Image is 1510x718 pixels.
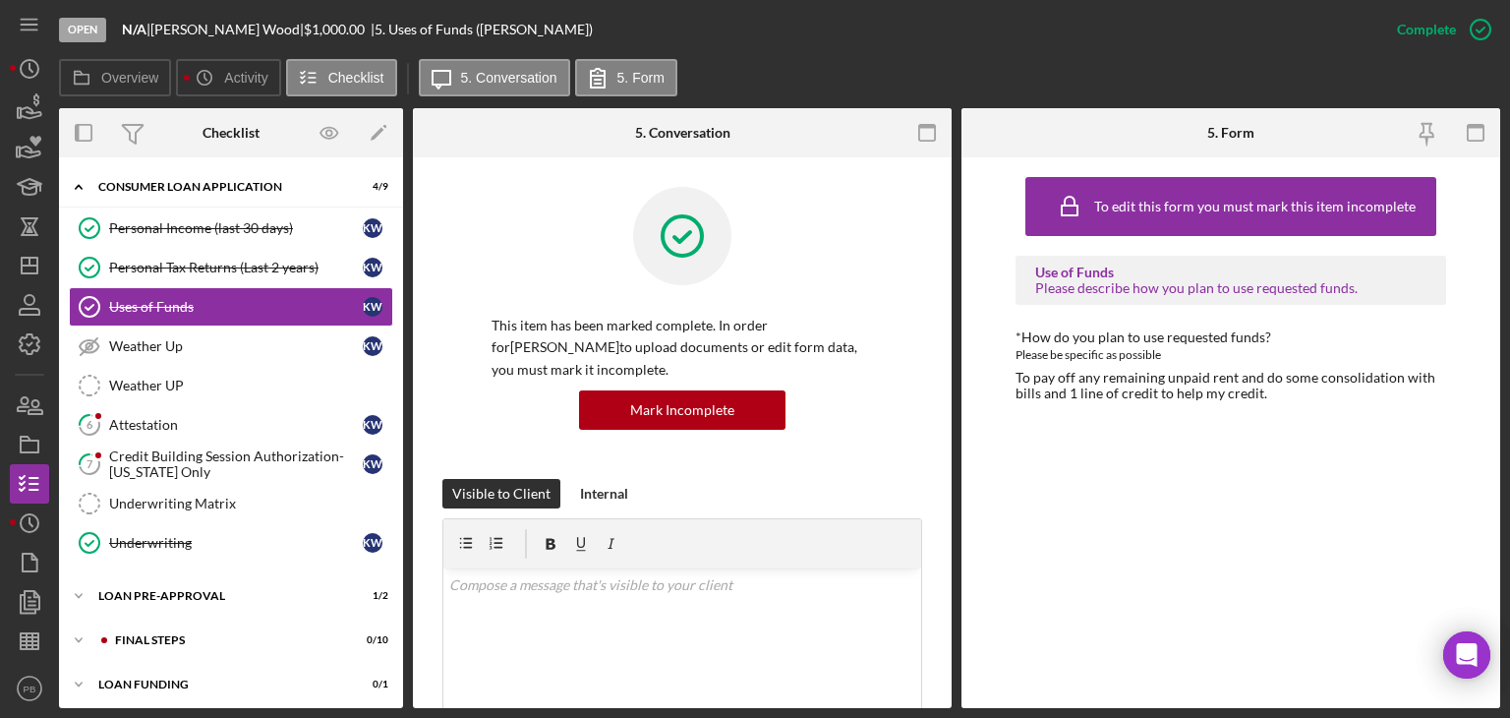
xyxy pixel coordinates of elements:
button: 5. Form [575,59,677,96]
div: K W [363,415,382,435]
div: Please be specific as possible [1016,345,1446,365]
div: 4 / 9 [353,181,388,193]
a: 6AttestationKW [69,405,393,445]
div: 0 / 1 [353,679,388,690]
button: Mark Incomplete [579,390,785,430]
button: Complete [1377,10,1500,49]
a: Uses of FundsKW [69,287,393,327]
div: Open [59,18,106,42]
button: 5. Conversation [419,59,570,96]
div: Weather UP [109,378,392,393]
div: Underwriting [109,535,363,551]
tspan: 7 [87,457,93,470]
div: Weather Up [109,338,363,354]
button: Overview [59,59,171,96]
div: $1,000.00 [304,22,371,37]
div: Internal [580,479,628,509]
button: Checklist [286,59,397,96]
label: 5. Form [617,70,665,86]
a: Personal Tax Returns (Last 2 years)KW [69,248,393,287]
b: N/A [122,21,146,37]
label: Activity [224,70,267,86]
div: Personal Tax Returns (Last 2 years) [109,260,363,275]
div: *How do you plan to use requested funds? [1016,329,1446,345]
div: FINAL STEPS [115,634,339,646]
div: K W [363,258,382,277]
label: 5. Conversation [461,70,557,86]
div: Attestation [109,417,363,433]
div: Loan Funding [98,679,339,690]
button: Internal [570,479,638,509]
div: K W [363,533,382,553]
div: Personal Income (last 30 days) [109,220,363,236]
label: Overview [101,70,158,86]
div: Mark Incomplete [630,390,734,430]
label: Checklist [328,70,384,86]
a: UnderwritingKW [69,523,393,563]
div: To edit this form you must mark this item incomplete [1094,199,1416,214]
div: [PERSON_NAME] Wood | [150,22,304,37]
text: PB [24,684,36,694]
div: Use of Funds [1035,265,1426,280]
button: Visible to Client [442,479,560,509]
div: Credit Building Session Authorization- [US_STATE] Only [109,449,363,480]
div: Please describe how you plan to use requested funds. [1035,280,1426,296]
div: | [122,22,150,37]
a: Underwriting Matrix [69,484,393,523]
div: To pay off any remaining unpaid rent and do some consolidation with bills and 1 line of credit to... [1016,370,1446,401]
div: Visible to Client [452,479,551,509]
div: K W [363,218,382,238]
div: Consumer Loan Application [98,181,339,193]
div: Uses of Funds [109,299,363,315]
div: K W [363,336,382,356]
div: Checklist [203,125,260,141]
div: Complete [1397,10,1456,49]
div: Underwriting Matrix [109,496,392,511]
div: Open Intercom Messenger [1443,631,1490,679]
a: Weather UpKW [69,327,393,366]
div: Loan Pre-Approval [98,590,339,602]
div: K W [363,454,382,474]
p: This item has been marked complete. In order for [PERSON_NAME] to upload documents or edit form d... [492,315,873,381]
div: 5. Conversation [635,125,730,141]
button: Activity [176,59,280,96]
a: Weather UP [69,366,393,405]
div: | 5. Uses of Funds ([PERSON_NAME]) [371,22,593,37]
div: 0 / 10 [353,634,388,646]
button: PB [10,669,49,708]
div: 1 / 2 [353,590,388,602]
div: 5. Form [1207,125,1254,141]
div: K W [363,297,382,317]
tspan: 6 [87,418,93,431]
a: Personal Income (last 30 days)KW [69,209,393,248]
a: 7Credit Building Session Authorization- [US_STATE] OnlyKW [69,445,393,484]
